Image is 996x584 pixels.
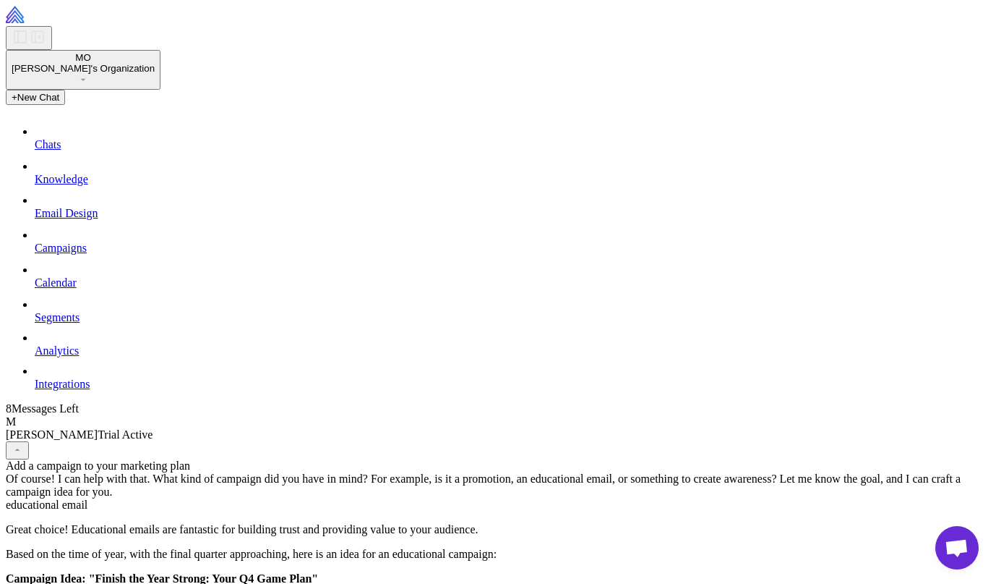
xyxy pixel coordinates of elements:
span: + [12,92,17,103]
button: +New Chat [6,90,65,105]
span: Trial Active [98,428,153,441]
span: Email Design [35,207,98,219]
a: Raleon Logo [6,13,112,25]
button: MO[PERSON_NAME]'s Organization [6,50,160,90]
span: Segments [35,311,80,323]
span: [PERSON_NAME] [6,428,98,441]
span: [PERSON_NAME]'s Organization [12,63,155,74]
span: Integrations [35,378,90,390]
span: Messages Left [12,402,79,415]
a: Open chat [935,526,979,570]
span: Analytics [35,344,79,357]
img: Raleon Logo [6,6,112,23]
div: MO [12,52,155,63]
span: Calendar [35,276,77,289]
span: Knowledge [35,173,88,185]
span: Chats [35,138,61,151]
span: Campaigns [35,242,87,254]
span: New Chat [17,92,60,103]
span: 8 [6,402,12,415]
